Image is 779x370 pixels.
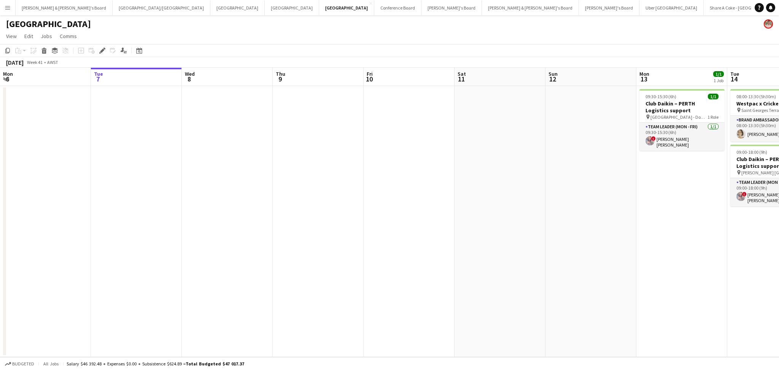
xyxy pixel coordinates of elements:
app-user-avatar: Arrence Torres [764,19,773,29]
span: All jobs [42,361,60,367]
button: [PERSON_NAME]'s Board [421,0,482,15]
span: Budgeted [12,361,34,367]
button: [GEOGRAPHIC_DATA] [210,0,265,15]
button: [GEOGRAPHIC_DATA] [265,0,319,15]
span: Total Budgeted $47 017.37 [186,361,244,367]
button: [GEOGRAPHIC_DATA]/[GEOGRAPHIC_DATA] [113,0,210,15]
button: [PERSON_NAME] & [PERSON_NAME]'s Board [482,0,579,15]
button: [PERSON_NAME] & [PERSON_NAME]'s Board [16,0,113,15]
button: Uber [GEOGRAPHIC_DATA] [639,0,704,15]
button: Budgeted [4,360,35,368]
button: [GEOGRAPHIC_DATA] [319,0,374,15]
div: Salary $46 392.48 + Expenses $0.00 + Subsistence $624.89 = [67,361,244,367]
button: [PERSON_NAME]'s Board [579,0,639,15]
button: Conference Board [374,0,421,15]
